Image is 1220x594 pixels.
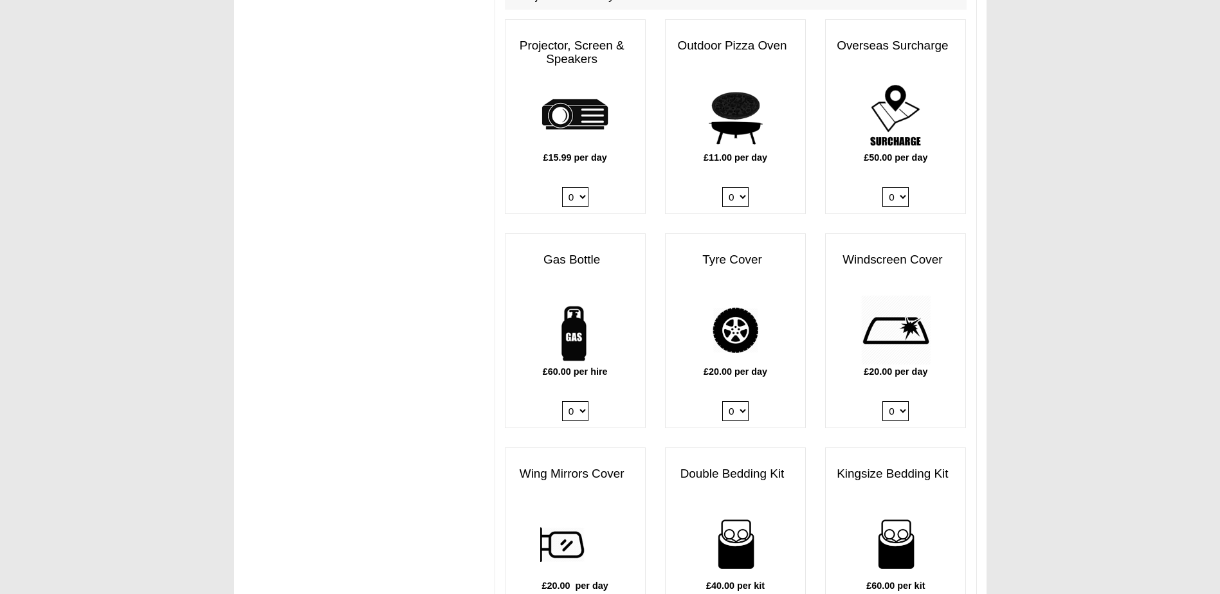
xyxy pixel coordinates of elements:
[860,295,931,365] img: windscreen.png
[704,366,767,377] b: £20.00 per day
[864,366,927,377] b: £20.00 per day
[666,461,805,487] h3: Double Bedding Kit
[540,81,610,151] img: projector.png
[866,580,925,591] b: £60.00 per kit
[505,33,645,73] h3: Projector, Screen & Speakers
[704,152,767,163] b: £11.00 per day
[505,461,645,487] h3: Wing Mirrors Cover
[505,247,645,273] h3: Gas Bottle
[540,295,610,365] img: gas-bottle.png
[543,152,607,163] b: £15.99 per day
[543,366,608,377] b: £60.00 per hire
[542,580,608,591] b: £20.00 per day
[826,33,965,59] h3: Overseas Surcharge
[666,33,805,59] h3: Outdoor Pizza Oven
[826,247,965,273] h3: Windscreen Cover
[860,81,931,151] img: surcharge.png
[700,295,770,365] img: tyre.png
[540,509,610,579] img: wing.png
[826,461,965,487] h3: Kingsize Bedding Kit
[700,509,770,579] img: bedding-for-two.png
[666,247,805,273] h3: Tyre Cover
[864,152,927,163] b: £50.00 per day
[700,81,770,151] img: pizza.png
[706,580,765,591] b: £40.00 per kit
[860,509,931,579] img: bedding-for-two.png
